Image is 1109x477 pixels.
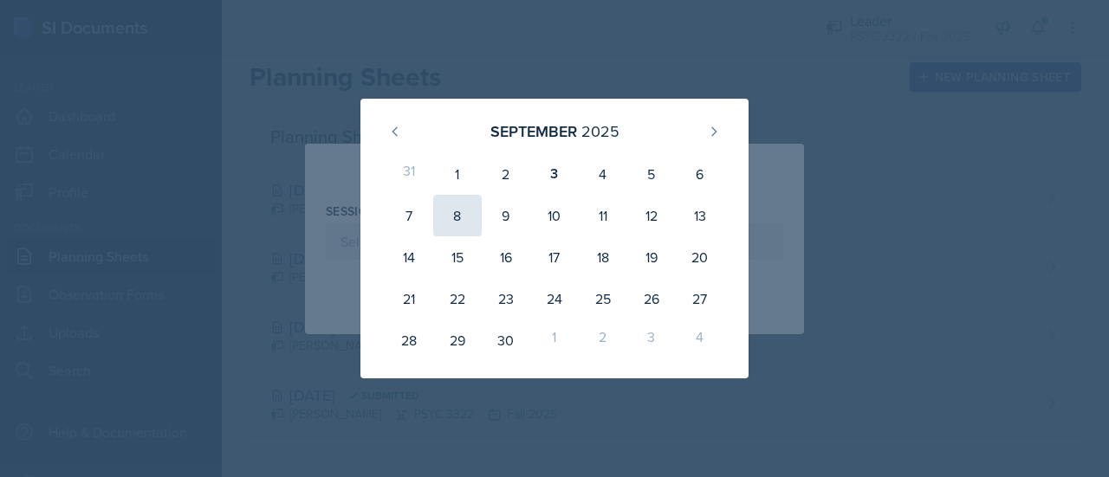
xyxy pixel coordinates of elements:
[676,319,724,361] div: 4
[530,278,579,319] div: 24
[579,195,627,236] div: 11
[482,278,530,319] div: 23
[530,195,579,236] div: 10
[676,278,724,319] div: 27
[385,153,433,195] div: 31
[385,319,433,361] div: 28
[482,319,530,361] div: 30
[627,319,676,361] div: 3
[676,153,724,195] div: 6
[482,236,530,278] div: 16
[433,153,482,195] div: 1
[433,236,482,278] div: 15
[433,319,482,361] div: 29
[433,195,482,236] div: 8
[676,236,724,278] div: 20
[530,153,579,195] div: 3
[482,153,530,195] div: 2
[581,119,619,143] div: 2025
[676,195,724,236] div: 13
[579,236,627,278] div: 18
[627,153,676,195] div: 5
[385,195,433,236] div: 7
[579,278,627,319] div: 25
[627,278,676,319] div: 26
[385,278,433,319] div: 21
[579,319,627,361] div: 2
[490,119,577,143] div: September
[482,195,530,236] div: 9
[627,236,676,278] div: 19
[433,278,482,319] div: 22
[385,236,433,278] div: 14
[579,153,627,195] div: 4
[530,319,579,361] div: 1
[530,236,579,278] div: 17
[627,195,676,236] div: 12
